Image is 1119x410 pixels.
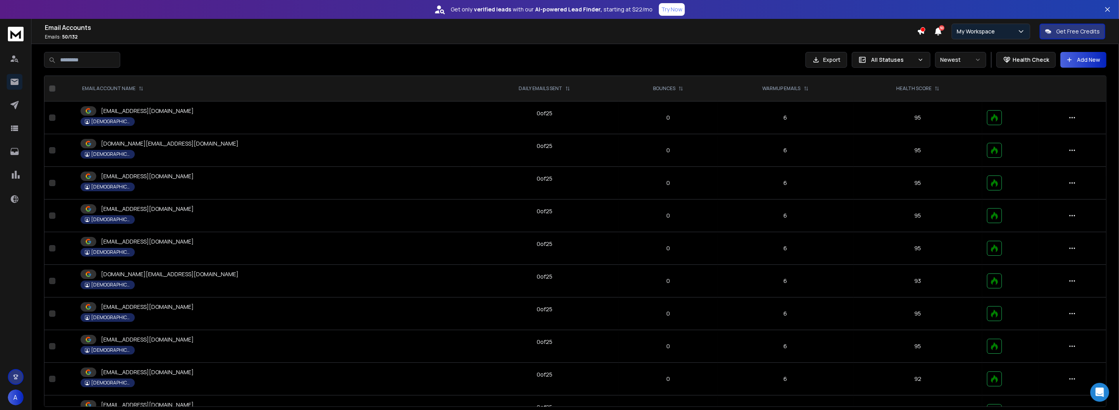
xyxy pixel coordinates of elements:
[661,6,682,13] p: Try Now
[718,363,853,395] td: 6
[101,140,238,148] p: [DOMAIN_NAME][EMAIL_ADDRESS][DOMAIN_NAME]
[537,142,552,150] div: 0 of 25
[1056,28,1100,35] p: Get Free Credits
[101,238,194,246] p: [EMAIL_ADDRESS][DOMAIN_NAME]
[45,34,917,40] p: Emails :
[935,52,986,68] button: Newest
[101,172,194,180] p: [EMAIL_ADDRESS][DOMAIN_NAME]
[853,232,983,265] td: 95
[871,56,914,64] p: All Statuses
[996,52,1056,68] button: Health Check
[853,297,983,330] td: 95
[91,118,130,125] p: [DEMOGRAPHIC_DATA]
[537,207,552,215] div: 0 of 25
[718,167,853,199] td: 6
[957,28,998,35] p: My Workspace
[91,282,130,288] p: [DEMOGRAPHIC_DATA]
[8,390,24,405] button: A
[624,244,713,252] p: 0
[101,368,194,376] p: [EMAIL_ADDRESS][DOMAIN_NAME]
[718,265,853,297] td: 6
[718,330,853,363] td: 6
[101,336,194,344] p: [EMAIL_ADDRESS][DOMAIN_NAME]
[45,23,917,32] h1: Email Accounts
[853,199,983,232] td: 95
[1090,383,1109,402] div: Open Intercom Messenger
[653,85,675,92] p: BOUNCES
[718,297,853,330] td: 6
[718,102,853,134] td: 6
[624,212,713,220] p: 0
[91,314,130,321] p: [DEMOGRAPHIC_DATA]
[853,330,983,363] td: 95
[624,277,713,285] p: 0
[896,85,932,92] p: HEALTH SCORE
[101,205,194,213] p: [EMAIL_ADDRESS][DOMAIN_NAME]
[659,3,685,16] button: Try Now
[535,6,602,13] strong: AI-powered Lead Finder,
[718,134,853,167] td: 6
[624,310,713,318] p: 0
[537,371,552,379] div: 0 of 25
[763,85,801,92] p: WARMUP EMAILS
[537,175,552,183] div: 0 of 25
[805,52,847,68] button: Export
[8,27,24,41] img: logo
[624,114,713,122] p: 0
[537,109,552,117] div: 0 of 25
[624,375,713,383] p: 0
[853,102,983,134] td: 95
[519,85,562,92] p: DAILY EMAILS SENT
[91,216,130,223] p: [DEMOGRAPHIC_DATA]
[474,6,511,13] strong: verified leads
[537,338,552,346] div: 0 of 25
[1060,52,1106,68] button: Add New
[1013,56,1049,64] p: Health Check
[91,347,130,353] p: [DEMOGRAPHIC_DATA]
[91,380,130,386] p: [DEMOGRAPHIC_DATA]
[624,179,713,187] p: 0
[537,240,552,248] div: 0 of 25
[624,146,713,154] p: 0
[82,85,143,92] div: EMAIL ACCOUNT NAME
[624,342,713,350] p: 0
[718,232,853,265] td: 6
[853,363,983,395] td: 92
[91,249,130,255] p: [DEMOGRAPHIC_DATA]
[853,167,983,199] td: 95
[101,107,194,115] p: [EMAIL_ADDRESS][DOMAIN_NAME]
[451,6,653,13] p: Get only with our starting at $22/mo
[537,273,552,281] div: 0 of 25
[101,270,238,278] p: [DOMAIN_NAME][EMAIL_ADDRESS][DOMAIN_NAME]
[101,303,194,311] p: [EMAIL_ADDRESS][DOMAIN_NAME]
[91,184,130,190] p: [DEMOGRAPHIC_DATA]
[853,134,983,167] td: 95
[718,199,853,232] td: 6
[62,33,78,40] span: 50 / 132
[91,151,130,157] p: [DEMOGRAPHIC_DATA]
[101,401,194,409] p: [EMAIL_ADDRESS][DOMAIN_NAME]
[939,25,945,31] span: 50
[1040,24,1105,39] button: Get Free Credits
[853,265,983,297] td: 93
[537,305,552,313] div: 0 of 25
